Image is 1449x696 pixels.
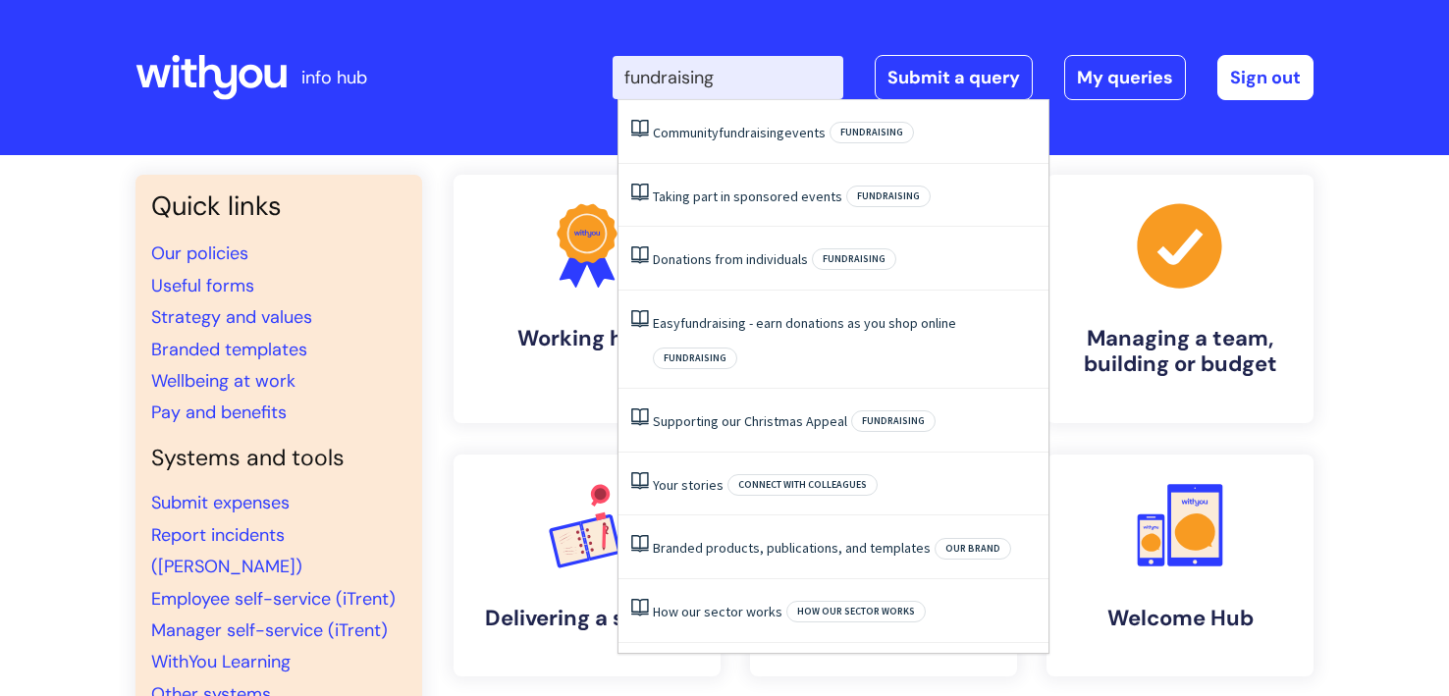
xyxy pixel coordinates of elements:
[454,455,721,676] a: Delivering a service
[935,538,1011,560] span: Our brand
[151,241,248,265] a: Our policies
[830,122,914,143] span: Fundraising
[151,650,291,673] a: WithYou Learning
[1062,326,1298,378] h4: Managing a team, building or budget
[653,250,808,268] a: Donations from individuals
[851,410,936,432] span: Fundraising
[719,124,784,141] span: fundraising
[653,348,737,369] span: Fundraising
[653,412,847,430] a: Supporting our Christmas Appeal
[653,187,842,205] a: Taking part in sponsored events
[653,539,931,557] a: Branded products, publications, and templates
[151,338,307,361] a: Branded templates
[653,603,782,620] a: How our sector works
[613,55,1314,100] div: | -
[151,587,396,611] a: Employee self-service (iTrent)
[727,474,878,496] span: Connect with colleagues
[469,606,705,631] h4: Delivering a service
[469,326,705,351] h4: Working here
[151,445,406,472] h4: Systems and tools
[454,175,721,423] a: Working here
[613,56,843,99] input: Search
[1064,55,1186,100] a: My queries
[653,124,826,141] a: Communityfundraisingevents
[151,618,388,642] a: Manager self-service (iTrent)
[875,55,1033,100] a: Submit a query
[812,248,896,270] span: Fundraising
[846,186,931,207] span: Fundraising
[653,314,956,332] a: Easyfundraising - earn donations as you shop online
[151,491,290,514] a: Submit expenses
[151,274,254,297] a: Useful forms
[1217,55,1314,100] a: Sign out
[1046,175,1314,423] a: Managing a team, building or budget
[1062,606,1298,631] h4: Welcome Hub
[151,305,312,329] a: Strategy and values
[151,369,295,393] a: Wellbeing at work
[151,401,287,424] a: Pay and benefits
[151,523,302,578] a: Report incidents ([PERSON_NAME])
[301,62,367,93] p: info hub
[151,190,406,222] h3: Quick links
[653,476,724,494] a: Your stories
[1046,455,1314,676] a: Welcome Hub
[786,601,926,622] span: How our sector works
